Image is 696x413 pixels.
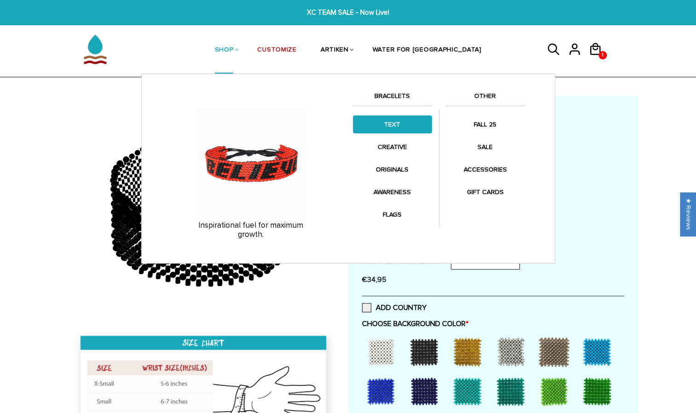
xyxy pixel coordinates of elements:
a: GIFT CARDS [446,183,525,201]
div: Grey [535,333,576,370]
div: White [362,333,403,370]
a: FLAGS [353,206,432,224]
a: ORIGINALS [353,161,432,178]
a: FALL 25 [446,115,525,133]
a: TEXT [353,115,432,133]
p: Inspirational fuel for maximum growth. [158,221,344,240]
a: ACCESSORIES [446,161,525,178]
div: Dark Blue [405,373,447,409]
label: ADD COUNTRY [362,303,426,312]
label: CHOOSE BACKGROUND COLOR [362,319,624,328]
div: Turquoise [449,373,490,409]
div: Silver [492,333,533,370]
a: BRACELETS [353,91,432,106]
div: Teal [492,373,533,409]
div: Sky Blue [578,333,620,370]
div: Black [405,333,447,370]
a: SALE [446,138,525,156]
a: ARTIKEN [321,27,349,74]
a: 1 [588,59,609,60]
div: Kenya Green [578,373,620,409]
span: XC TEAM SALE - Now Live! [214,7,482,18]
a: OTHER [446,91,525,106]
div: Light Green [535,373,576,409]
a: AWARENESS [353,183,432,201]
a: WATER FOR [GEOGRAPHIC_DATA] [373,27,482,74]
a: CREATIVE [353,138,432,156]
a: SHOP [215,27,234,74]
a: CUSTOMIZE [257,27,296,74]
div: Click to open Judge.me floating reviews tab [680,192,696,236]
span: €34,95 [362,275,386,284]
span: 1 [599,48,606,62]
div: Bush Blue [362,373,403,409]
div: Gold [449,333,490,370]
